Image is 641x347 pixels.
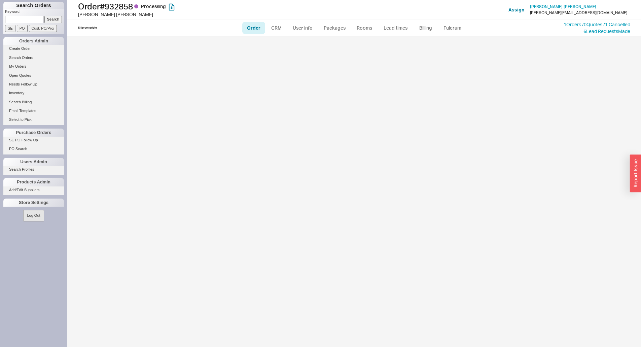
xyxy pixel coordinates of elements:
[379,22,413,34] a: Lead times
[78,11,322,18] div: [PERSON_NAME] [PERSON_NAME]
[3,72,64,79] a: Open Quotes
[78,26,97,30] div: Ship complete
[44,16,62,23] input: Search
[3,186,64,194] a: Add/Edit Suppliers
[530,10,627,15] div: [PERSON_NAME][EMAIL_ADDRESS][DOMAIN_NAME]
[3,166,64,173] a: Search Profiles
[3,145,64,152] a: PO Search
[3,37,64,45] div: Orders Admin
[3,63,64,70] a: My Orders
[3,107,64,114] a: Email Templates
[3,54,64,61] a: Search Orders
[3,137,64,144] a: SE PO Follow Up
[530,4,596,9] a: [PERSON_NAME] [PERSON_NAME]
[352,22,377,34] a: Rooms
[3,129,64,137] div: Purchase Orders
[439,22,466,34] a: Fulcrum
[3,2,64,9] h1: Search Orders
[414,22,437,34] a: Billing
[5,25,15,32] input: SE
[3,45,64,52] a: Create Order
[3,99,64,106] a: Search Billing
[583,28,630,34] a: 6Lead RequestsMade
[9,82,37,86] span: Needs Follow Up
[5,9,64,16] p: Keyword:
[17,25,28,32] input: PO
[319,22,351,34] a: Packages
[3,158,64,166] div: Users Admin
[564,22,630,27] a: 1Orders /0Quotes /1 Cancelled
[3,90,64,97] a: Inventory
[3,81,64,88] a: Needs Follow Up
[3,199,64,207] div: Store Settings
[288,22,318,34] a: User info
[242,22,265,34] a: Order
[23,210,44,221] button: Log Out
[78,2,322,11] h1: Order # 932858
[141,3,166,9] span: Processing
[3,116,64,123] a: Select to Pick
[508,6,524,13] button: Assign
[266,22,286,34] a: CRM
[29,25,57,32] input: Cust. PO/Proj
[3,178,64,186] div: Products Admin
